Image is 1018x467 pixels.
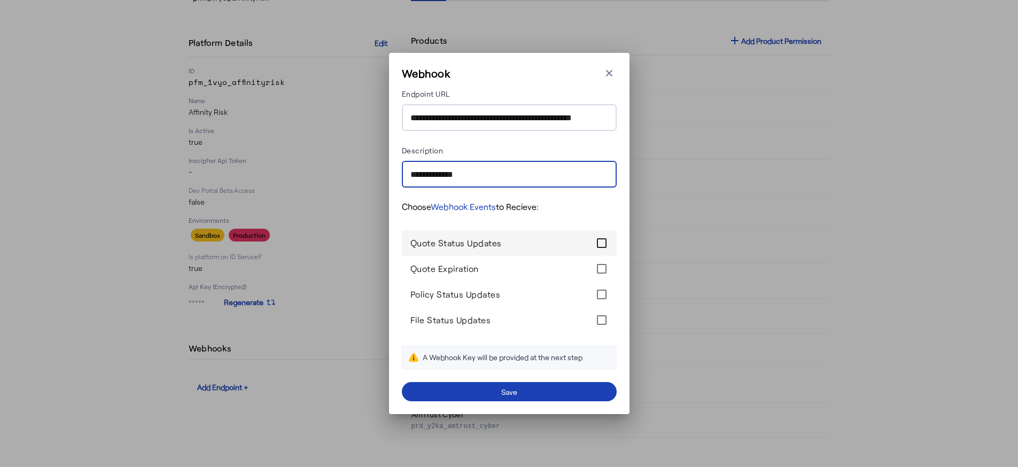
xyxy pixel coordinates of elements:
[402,146,444,155] label: Description
[431,201,496,212] a: Webhook Events
[410,263,479,274] span: Quote Expiration
[410,289,501,299] span: Policy Status Updates
[402,89,450,98] label: Endpoint URL
[402,200,617,213] p: Choose to Recieve:
[501,386,517,398] div: Save
[402,66,450,81] h3: Webhook
[423,352,582,363] div: A Webhook Key will be provided at the next step
[402,382,617,401] button: Save
[410,315,491,325] span: File Status Updates
[410,238,502,248] span: Quote Status Updates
